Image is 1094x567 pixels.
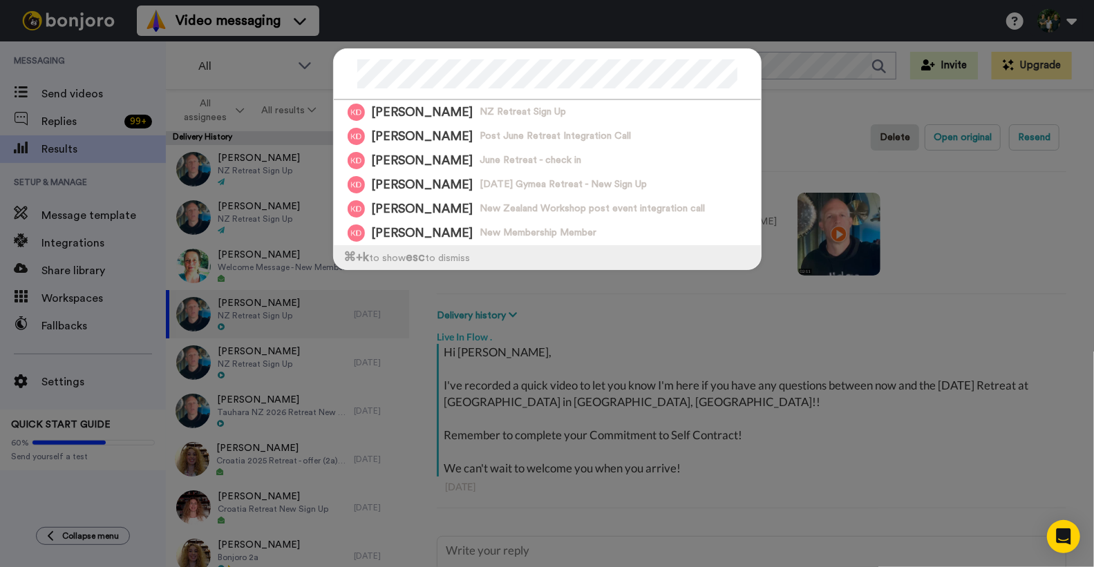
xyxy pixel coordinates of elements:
[348,224,365,242] img: Image of Kiren Dulku
[334,197,761,221] a: Image of Kiren Dulku[PERSON_NAME]New Zealand Workshop post event integration call
[372,176,473,193] span: [PERSON_NAME]
[372,200,473,218] span: [PERSON_NAME]
[406,251,426,263] span: esc
[372,104,473,121] span: [PERSON_NAME]
[334,148,761,173] a: Image of Kiren Dulku[PERSON_NAME]June Retreat - check in
[348,104,365,121] img: Image of Kiren Dulku
[1047,520,1080,553] div: Open Intercom Messenger
[480,129,632,143] span: Post June Retreat Integration Call
[372,152,473,169] span: [PERSON_NAME]
[334,221,761,245] a: Image of Kiren Dulku[PERSON_NAME]New Membership Member
[334,100,761,124] a: Image of Kiren Dulku[PERSON_NAME]NZ Retreat Sign Up
[480,153,582,167] span: June Retreat - check in
[480,202,706,215] span: New Zealand Workshop post event integration call
[348,152,365,169] img: Image of Kiren Dulku
[348,128,365,145] img: Image of Kiren Dulku
[372,224,473,242] span: [PERSON_NAME]
[480,105,567,119] span: NZ Retreat Sign Up
[334,173,761,197] a: Image of Kiren Dulku[PERSON_NAME][DATE] Gymea Retreat - New Sign Up
[334,124,761,148] a: Image of Kiren Dulku[PERSON_NAME]Post June Retreat Integration Call
[334,245,761,269] div: to show to dismiss
[480,177,648,191] span: [DATE] Gymea Retreat - New Sign Up
[344,251,370,263] span: ⌘ +k
[372,128,473,145] span: [PERSON_NAME]
[480,226,597,240] span: New Membership Member
[348,176,365,193] img: Image of Kiren Dulku
[348,200,365,218] img: Image of Kiren Dulku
